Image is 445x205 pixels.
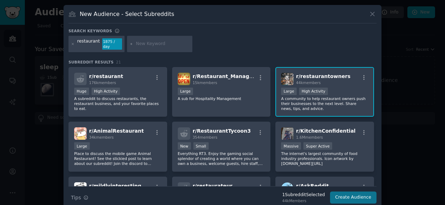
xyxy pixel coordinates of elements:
[281,182,293,195] img: AskReddit
[282,192,325,198] div: 1 Subreddit Selected
[80,10,174,18] h3: New Audience - Select Subreddits
[74,142,90,150] div: Large
[74,182,87,195] img: mildlyinteresting
[193,135,218,139] span: 354 members
[281,96,368,111] p: A community to help restaurant owners push their businesses to the next level. Share news, tips, ...
[281,151,368,166] p: The internet's largest community of food industry professionals. Icon artwork by [DOMAIN_NAME][URL]
[281,88,297,95] div: Large
[281,142,301,150] div: Massive
[281,127,293,140] img: KitchenConfidential
[68,60,114,65] span: Subreddit Results
[92,88,120,95] div: High Activity
[296,73,350,79] span: r/ restaurantowners
[71,194,81,201] span: Tips
[89,183,141,189] span: r/ mildlyinteresting
[74,127,87,140] img: AnimalRestaurant
[89,81,116,85] span: 176k members
[296,183,329,189] span: r/ AskReddit
[178,73,190,85] img: Restaurant_Managers
[193,73,258,79] span: r/ Restaurant_Managers
[193,142,209,150] div: Small
[89,128,144,134] span: r/ AnimalRestaurant
[178,96,265,101] p: A sub for Hospitality Management
[193,183,232,189] span: r/ restaurateur
[282,198,325,203] div: 44k Members
[74,88,89,95] div: Huge
[74,96,161,111] p: A subreddit to discuss restaurants, the restaurant business, and your favorite places to eat.
[303,142,332,150] div: Super Active
[178,151,265,166] p: Everything RT3. Enjoy the gaming social splendor of creating a world where you can own a business...
[330,192,377,204] button: Create Audience
[136,41,190,47] input: New Keyword
[178,88,193,95] div: Large
[89,135,114,139] span: 34k members
[102,38,122,50] div: 1875 / day
[77,38,100,50] div: restaurant
[68,192,91,204] button: Tips
[296,81,320,85] span: 44k members
[74,151,161,166] p: Place to discuss the mobile game Animal Restaurant! See the stickied post to learn about our subr...
[281,73,293,85] img: restaurantowners
[116,60,121,64] span: 21
[178,142,191,150] div: New
[299,88,328,95] div: High Activity
[193,81,217,85] span: 15k members
[89,73,123,79] span: r/ restaurant
[193,128,251,134] span: r/ RestaurantTycoon3
[296,135,323,139] span: 1.6M members
[68,28,112,33] h3: Search keywords
[296,128,356,134] span: r/ KitchenConfidential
